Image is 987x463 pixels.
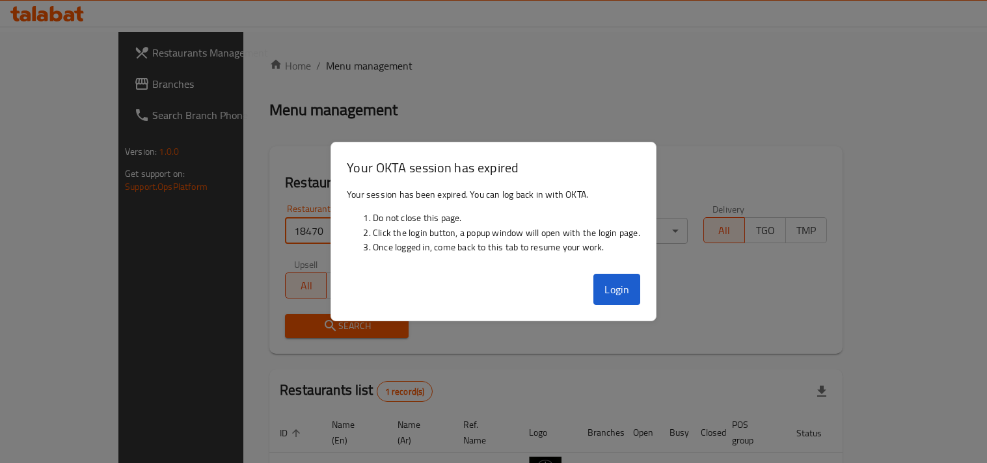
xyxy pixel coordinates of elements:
li: Click the login button, a popup window will open with the login page. [373,226,640,240]
li: Once logged in, come back to this tab to resume your work. [373,240,640,254]
button: Login [593,274,640,305]
div: Your session has been expired. You can log back in with OKTA. [331,182,656,269]
h3: Your OKTA session has expired [347,158,640,177]
li: Do not close this page. [373,211,640,225]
